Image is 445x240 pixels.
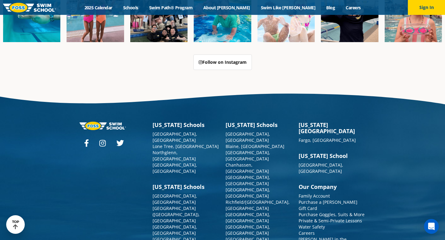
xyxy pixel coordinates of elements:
h3: Our Company [299,184,365,190]
a: Family Account [299,193,330,199]
a: Careers [340,5,366,11]
a: [GEOGRAPHIC_DATA], [GEOGRAPHIC_DATA] [299,162,343,174]
h3: [US_STATE] Schools [226,122,292,128]
a: [GEOGRAPHIC_DATA], [GEOGRAPHIC_DATA] [226,150,270,162]
h3: [US_STATE] School [299,153,365,159]
a: Northglenn, [GEOGRAPHIC_DATA] [153,150,196,162]
a: [GEOGRAPHIC_DATA], [GEOGRAPHIC_DATA] [226,187,270,199]
a: [GEOGRAPHIC_DATA], [GEOGRAPHIC_DATA] [226,212,270,224]
a: Lone Tree, [GEOGRAPHIC_DATA] [153,143,219,149]
a: Purchase Goggles, Suits & More [299,212,365,217]
a: Careers [299,230,315,236]
a: Purchase a [PERSON_NAME] Gift Card [299,199,357,211]
img: Foss-logo-horizontal-white.svg [80,122,126,130]
h3: [US_STATE] Schools [153,122,219,128]
a: Schools [118,5,144,11]
a: Blaine, [GEOGRAPHIC_DATA] [226,143,284,149]
a: [GEOGRAPHIC_DATA] ([GEOGRAPHIC_DATA]), [GEOGRAPHIC_DATA] [153,205,200,224]
a: About [PERSON_NAME] [198,5,256,11]
a: [GEOGRAPHIC_DATA], [GEOGRAPHIC_DATA] [153,131,197,143]
h3: [US_STATE][GEOGRAPHIC_DATA] [299,122,365,134]
a: [GEOGRAPHIC_DATA], [GEOGRAPHIC_DATA] [153,162,197,174]
a: Richfield/[GEOGRAPHIC_DATA], [GEOGRAPHIC_DATA] [226,199,290,211]
a: [GEOGRAPHIC_DATA], [GEOGRAPHIC_DATA] [226,174,270,186]
a: Swim Path® Program [144,5,198,11]
a: Private & Semi-Private Lessons [299,218,362,224]
div: TOP [12,220,19,229]
a: Chanhassen, [GEOGRAPHIC_DATA] [226,162,269,174]
a: Blog [321,5,340,11]
a: [GEOGRAPHIC_DATA], [GEOGRAPHIC_DATA] [153,224,197,236]
a: [GEOGRAPHIC_DATA], [GEOGRAPHIC_DATA] [226,131,270,143]
a: Swim Like [PERSON_NAME] [255,5,321,11]
h3: [US_STATE] Schools [153,184,219,190]
img: FOSS Swim School Logo [3,3,56,12]
a: Follow on Instagram [193,55,252,70]
a: Water Safety [299,224,325,230]
a: Fargo, [GEOGRAPHIC_DATA] [299,137,356,143]
a: [GEOGRAPHIC_DATA], [GEOGRAPHIC_DATA] [226,224,270,236]
a: [GEOGRAPHIC_DATA], [GEOGRAPHIC_DATA] [153,193,197,205]
div: Open Intercom Messenger [424,219,439,234]
a: 2025 Calendar [79,5,118,11]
